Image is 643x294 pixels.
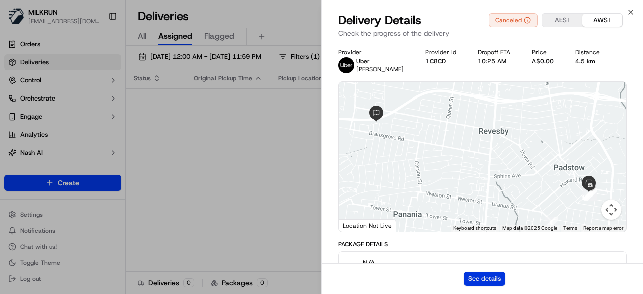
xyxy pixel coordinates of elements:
[575,57,605,65] div: 4.5 km
[584,188,597,201] div: 17
[356,65,404,73] span: [PERSON_NAME]
[453,225,496,232] button: Keyboard shortcuts
[338,12,421,28] span: Delivery Details
[425,57,446,65] button: 1C8CD
[339,252,626,284] button: N/A
[464,272,505,286] button: See details
[363,258,391,268] span: N/A
[338,48,409,56] div: Provider
[575,48,605,56] div: Distance
[532,57,559,65] div: A$0.00
[563,225,577,231] a: Terms (opens in new tab)
[542,14,582,27] button: AEST
[502,225,557,231] span: Map data ©2025 Google
[341,219,374,232] a: Open this area in Google Maps (opens a new window)
[601,200,621,220] button: Map camera controls
[425,48,462,56] div: Provider Id
[339,219,396,232] div: Location Not Live
[341,219,374,232] img: Google
[478,48,516,56] div: Dropoff ETA
[582,14,622,27] button: AWST
[338,240,627,248] div: Package Details
[532,48,559,56] div: Price
[489,13,538,27] button: Canceled
[356,57,404,65] p: Uber
[583,225,623,231] a: Report a map error
[338,28,627,38] p: Check the progress of the delivery
[478,57,516,65] div: 10:25 AM
[545,217,558,230] div: 5
[338,57,354,73] img: uber-new-logo.jpeg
